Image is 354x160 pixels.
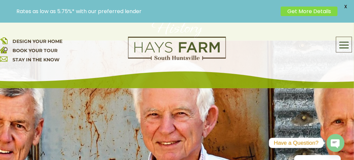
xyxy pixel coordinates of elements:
[12,48,57,53] a: BOOK YOUR TOUR
[128,37,226,60] img: Logo
[281,7,338,16] a: Get More Details
[12,57,59,63] a: STAY IN THE KNOW
[12,38,62,44] a: DESIGN YOUR HOME
[16,8,277,14] p: Rates as low as 5.75%* with our preferred lender
[128,56,226,62] a: hays farm homes huntsville development
[341,2,351,11] span: X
